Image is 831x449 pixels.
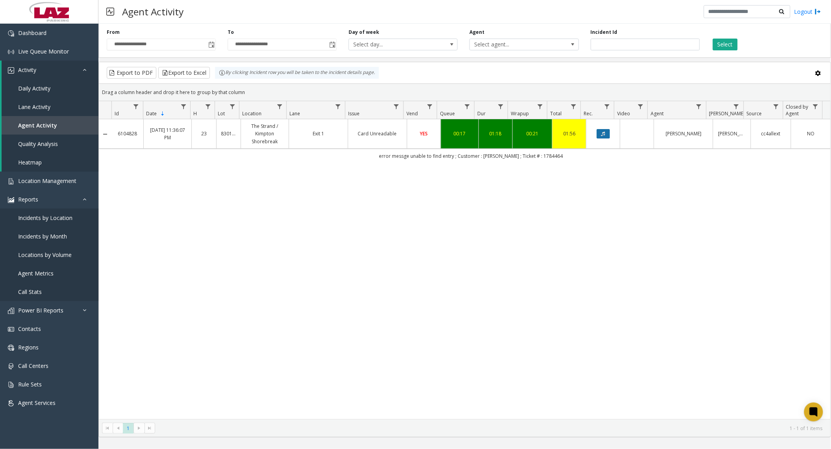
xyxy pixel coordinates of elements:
[99,131,111,137] a: Collapse Details
[18,177,76,185] span: Location Management
[617,110,630,117] span: Video
[8,308,14,314] img: 'icon'
[495,101,506,112] a: Dur Filter Menu
[18,66,36,74] span: Activity
[333,101,343,112] a: Lane Filter Menu
[246,122,284,145] a: The Strand / Kimpton Shorebreak
[446,130,474,137] a: 00:17
[221,130,236,137] a: 830197
[8,178,14,185] img: 'icon'
[349,39,436,50] span: Select day...
[470,39,556,50] span: Select agent...
[328,39,336,50] span: Toggle popup
[694,101,704,112] a: Agent Filter Menu
[18,48,69,55] span: Live Queue Monitor
[202,101,213,112] a: H Filter Menu
[8,197,14,203] img: 'icon'
[815,7,821,16] img: logout
[207,39,215,50] span: Toggle popup
[8,400,14,407] img: 'icon'
[123,423,134,434] span: Page 1
[274,101,285,112] a: Location Filter Menu
[115,110,119,117] span: Id
[440,110,455,117] span: Queue
[111,149,831,163] td: error messge unable to find entry ; Customer : [PERSON_NAME] ; Ticket # : 1784464
[18,399,56,407] span: Agent Services
[18,159,42,166] span: Heatmap
[591,29,618,36] label: Incident Id
[18,233,67,240] span: Incidents by Month
[462,101,473,112] a: Queue Filter Menu
[294,130,343,137] a: Exit 1
[391,101,402,112] a: Issue Filter Menu
[2,116,98,135] a: Agent Activity
[146,110,157,117] span: Date
[158,67,210,79] button: Export to Excel
[518,130,547,137] a: 00:21
[219,70,225,76] img: infoIcon.svg
[747,110,762,117] span: Source
[160,425,823,432] kendo-pager-info: 1 - 1 of 1 items
[807,130,814,137] span: NO
[228,29,234,36] label: To
[602,101,612,112] a: Rec. Filter Menu
[568,101,579,112] a: Total Filter Menu
[420,130,428,137] span: YES
[18,251,72,259] span: Locations by Volume
[796,130,826,137] a: NO
[243,110,262,117] span: Location
[511,110,529,117] span: Wrapup
[771,101,781,112] a: Source Filter Menu
[18,344,39,351] span: Regions
[106,2,114,21] img: pageIcon
[18,122,57,129] span: Agent Activity
[18,270,54,277] span: Agent Metrics
[99,101,831,419] div: Data table
[2,79,98,98] a: Daily Activity
[8,382,14,388] img: 'icon'
[8,49,14,55] img: 'icon'
[178,101,189,112] a: Date Filter Menu
[469,29,484,36] label: Agent
[8,30,14,37] img: 'icon'
[425,101,435,112] a: Vend Filter Menu
[2,61,98,79] a: Activity
[18,103,50,111] span: Lane Activity
[731,101,742,112] a: Parker Filter Menu
[107,67,156,79] button: Export to PDF
[131,101,141,112] a: Id Filter Menu
[107,29,120,36] label: From
[118,2,187,21] h3: Agent Activity
[99,85,831,99] div: Drag a column header and drop it here to group by that column
[651,110,664,117] span: Agent
[18,288,42,296] span: Call Stats
[8,345,14,351] img: 'icon'
[635,101,646,112] a: Video Filter Menu
[557,130,581,137] a: 01:56
[659,130,708,137] a: [PERSON_NAME]
[406,110,418,117] span: Vend
[18,140,58,148] span: Quality Analysis
[349,29,379,36] label: Day of week
[18,307,63,314] span: Power BI Reports
[8,363,14,370] img: 'icon'
[584,110,593,117] span: Rec.
[535,101,545,112] a: Wrapup Filter Menu
[160,111,166,117] span: Sortable
[484,130,508,137] a: 01:18
[718,130,746,137] a: [PERSON_NAME]
[810,101,821,112] a: Closed by Agent Filter Menu
[713,39,738,50] button: Select
[218,110,225,117] span: Lot
[215,67,379,79] div: By clicking Incident row you will be taken to the incident details page.
[18,85,50,92] span: Daily Activity
[18,325,41,333] span: Contacts
[18,29,46,37] span: Dashboard
[348,110,360,117] span: Issue
[193,110,197,117] span: H
[197,130,211,137] a: 23
[794,7,821,16] a: Logout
